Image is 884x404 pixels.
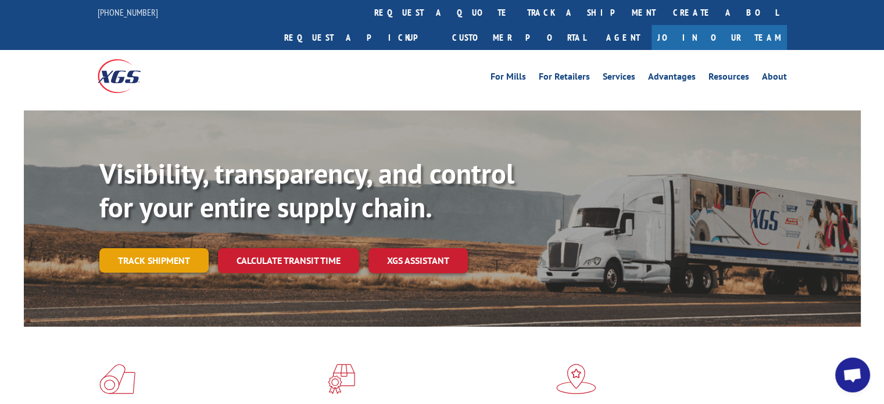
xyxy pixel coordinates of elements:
[443,25,595,50] a: Customer Portal
[99,155,514,225] b: Visibility, transparency, and control for your entire supply chain.
[556,364,596,394] img: xgs-icon-flagship-distribution-model-red
[762,72,787,85] a: About
[368,248,468,273] a: XGS ASSISTANT
[99,248,209,273] a: Track shipment
[603,72,635,85] a: Services
[708,72,749,85] a: Resources
[595,25,652,50] a: Agent
[539,72,590,85] a: For Retailers
[99,364,135,394] img: xgs-icon-total-supply-chain-intelligence-red
[652,25,787,50] a: Join Our Team
[835,357,870,392] div: Open chat
[491,72,526,85] a: For Mills
[98,6,158,18] a: [PHONE_NUMBER]
[218,248,359,273] a: Calculate transit time
[648,72,696,85] a: Advantages
[275,25,443,50] a: Request a pickup
[328,364,355,394] img: xgs-icon-focused-on-flooring-red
